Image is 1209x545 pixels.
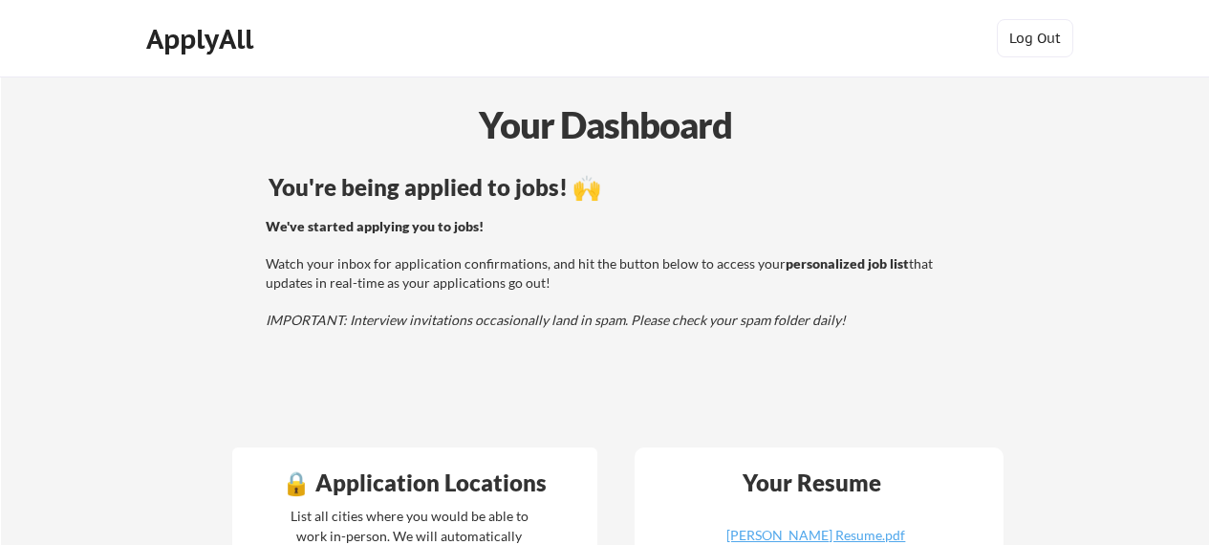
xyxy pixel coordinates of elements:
div: Your Dashboard [2,98,1209,152]
button: Log Out [997,19,1073,57]
em: IMPORTANT: Interview invitations occasionally land in spam. Please check your spam folder daily! [266,312,846,328]
div: You're being applied to jobs! 🙌 [269,176,958,199]
div: Your Resume [718,471,907,494]
div: Watch your inbox for application confirmations, and hit the button below to access your that upda... [266,217,955,330]
strong: personalized job list [786,255,909,272]
div: ApplyAll [146,23,259,55]
div: 🔒 Application Locations [237,471,593,494]
strong: We've started applying you to jobs! [266,218,484,234]
div: [PERSON_NAME] Resume.pdf [702,529,930,542]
